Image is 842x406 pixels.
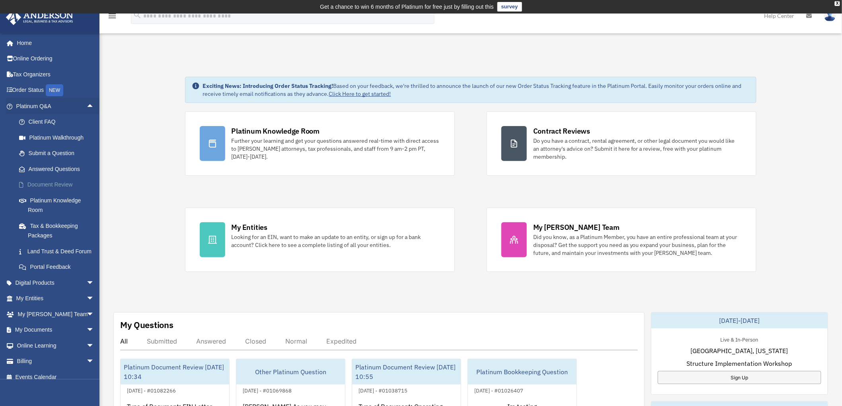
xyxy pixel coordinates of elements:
[120,337,128,345] div: All
[11,259,106,275] a: Portal Feedback
[11,177,106,193] a: Document Review
[487,111,756,176] a: Contract Reviews Do you have a contract, rental agreement, or other legal document you would like...
[121,386,182,394] div: [DATE] - #01082266
[6,306,106,322] a: My [PERSON_NAME] Teamarrow_drop_down
[86,354,102,370] span: arrow_drop_down
[11,192,106,218] a: Platinum Knowledge Room
[6,291,106,307] a: My Entitiesarrow_drop_down
[6,338,106,354] a: Online Learningarrow_drop_down
[487,208,756,272] a: My [PERSON_NAME] Team Did you know, as a Platinum Member, you have an entire professional team at...
[468,359,577,385] div: Platinum Bookkeeping Question
[133,11,142,19] i: search
[11,130,106,146] a: Platinum Walkthrough
[497,2,522,12] a: survey
[203,82,333,89] strong: Exciting News: Introducing Order Status Tracking!
[86,322,102,338] span: arrow_drop_down
[6,354,106,369] a: Billingarrow_drop_down
[147,337,177,345] div: Submitted
[533,137,742,161] div: Do you have a contract, rental agreement, or other legal document you would like an attorney's ad...
[185,111,455,176] a: Platinum Knowledge Room Further your learning and get your questions answered real-time with dire...
[329,90,391,97] a: Click Here to get started!
[6,35,102,51] a: Home
[352,359,461,385] div: Platinum Document Review [DATE] 10:55
[232,137,440,161] div: Further your learning and get your questions answered real-time with direct access to [PERSON_NAM...
[46,84,63,96] div: NEW
[835,1,840,6] div: close
[107,14,117,21] a: menu
[107,11,117,21] i: menu
[6,51,106,67] a: Online Ordering
[232,233,440,249] div: Looking for an EIN, want to make an update to an entity, or sign up for a bank account? Click her...
[6,98,106,114] a: Platinum Q&Aarrow_drop_up
[121,359,229,385] div: Platinum Document Review [DATE] 10:34
[658,371,821,384] a: Sign Up
[687,359,792,368] span: Structure Implementation Workshop
[11,243,106,259] a: Land Trust & Deed Forum
[6,82,106,99] a: Order StatusNEW
[196,337,226,345] div: Answered
[533,233,742,257] div: Did you know, as a Platinum Member, you have an entire professional team at your disposal? Get th...
[86,275,102,291] span: arrow_drop_down
[651,313,828,328] div: [DATE]-[DATE]
[11,161,106,177] a: Answered Questions
[232,126,320,136] div: Platinum Knowledge Room
[11,114,106,130] a: Client FAQ
[824,10,836,21] img: User Pic
[352,386,414,394] div: [DATE] - #01038715
[236,386,298,394] div: [DATE] - #01069868
[691,346,788,355] span: [GEOGRAPHIC_DATA], [US_STATE]
[6,275,106,291] a: Digital Productsarrow_drop_down
[11,146,106,161] a: Submit a Question
[245,337,266,345] div: Closed
[236,359,345,385] div: Other Platinum Question
[86,291,102,307] span: arrow_drop_down
[468,386,530,394] div: [DATE] - #01026407
[714,335,765,343] div: Live & In-Person
[320,2,494,12] div: Get a chance to win 6 months of Platinum for free just by filling out this
[533,222,620,232] div: My [PERSON_NAME] Team
[86,306,102,322] span: arrow_drop_down
[6,369,106,385] a: Events Calendar
[11,218,106,243] a: Tax & Bookkeeping Packages
[533,126,590,136] div: Contract Reviews
[86,98,102,115] span: arrow_drop_up
[232,222,267,232] div: My Entities
[86,338,102,354] span: arrow_drop_down
[6,322,106,338] a: My Documentsarrow_drop_down
[203,82,750,98] div: Based on your feedback, we're thrilled to announce the launch of our new Order Status Tracking fe...
[4,10,76,25] img: Anderson Advisors Platinum Portal
[326,337,357,345] div: Expedited
[185,208,455,272] a: My Entities Looking for an EIN, want to make an update to an entity, or sign up for a bank accoun...
[285,337,307,345] div: Normal
[6,66,106,82] a: Tax Organizers
[120,319,173,331] div: My Questions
